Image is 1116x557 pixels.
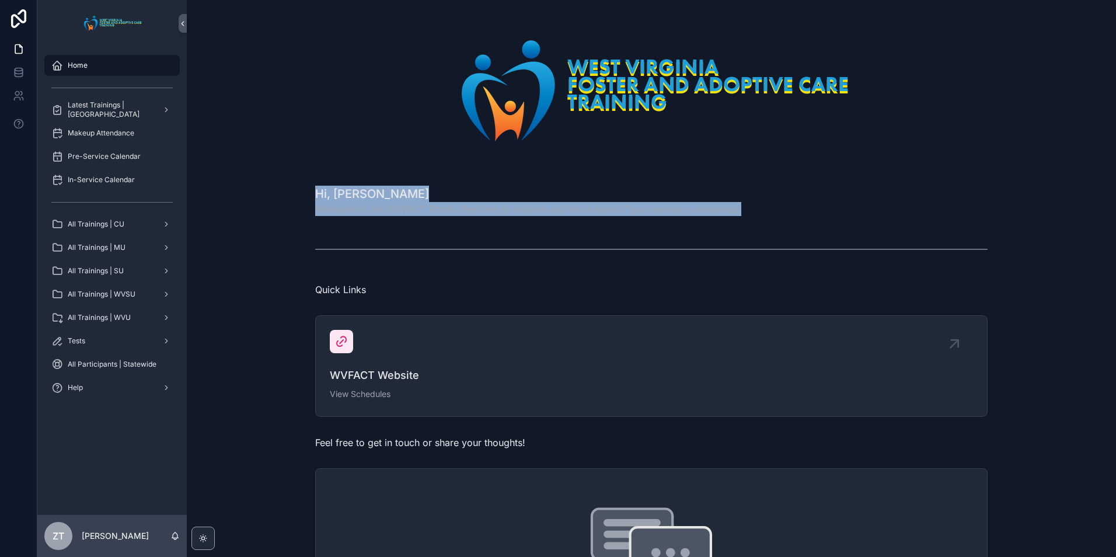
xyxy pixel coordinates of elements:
span: Help [68,383,83,392]
span: All Trainings | CU [68,220,124,229]
span: All Trainings | WVSU [68,290,135,299]
span: WVFACT Website [330,367,973,384]
span: All Participants | Statewide [68,360,156,369]
a: Tests [44,330,180,351]
a: Home [44,55,180,76]
span: Welcome to the WVFACT Portal. Feel free to explore and let us know if you need any assistance. [315,202,741,216]
a: All Trainings | SU [44,260,180,281]
span: Feel free to get in touch or share your thoughts! [315,437,525,448]
span: Makeup Attendance [68,128,134,138]
span: All Trainings | WVU [68,313,131,322]
span: Home [68,61,88,70]
a: WVFACT WebsiteView Schedules [316,316,987,416]
span: ZT [53,529,64,543]
span: All Trainings | MU [68,243,125,252]
span: Quick Links [315,284,366,295]
span: Tests [68,336,85,346]
a: All Trainings | WVU [44,307,180,328]
span: In-Service Calendar [68,175,135,184]
a: All Participants | Statewide [44,354,180,375]
a: All Trainings | WVSU [44,284,180,305]
img: 26288-LogoRetina.png [440,28,863,153]
span: View Schedules [330,388,973,400]
div: scrollable content [37,47,187,413]
a: Latest Trainings | [GEOGRAPHIC_DATA] [44,99,180,120]
a: Pre-Service Calendar [44,146,180,167]
a: All Trainings | MU [44,237,180,258]
h1: Hi, [PERSON_NAME] [315,186,741,202]
p: [PERSON_NAME] [82,530,149,542]
img: App logo [81,14,144,33]
span: Pre-Service Calendar [68,152,141,161]
span: All Trainings | SU [68,266,124,276]
a: Help [44,377,180,398]
span: Latest Trainings | [GEOGRAPHIC_DATA] [68,100,153,119]
a: Makeup Attendance [44,123,180,144]
a: In-Service Calendar [44,169,180,190]
a: All Trainings | CU [44,214,180,235]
